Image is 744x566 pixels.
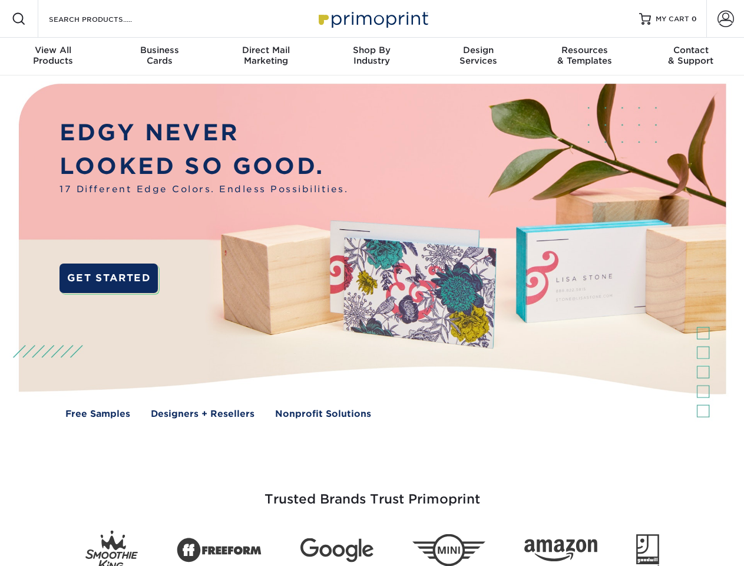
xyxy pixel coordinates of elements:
span: Design [425,45,531,55]
span: MY CART [656,14,689,24]
a: BusinessCards [106,38,212,75]
a: Nonprofit Solutions [275,407,371,421]
img: Goodwill [636,534,659,566]
span: Business [106,45,212,55]
a: GET STARTED [59,264,158,293]
a: Resources& Templates [531,38,637,75]
img: Google [300,538,373,562]
div: & Templates [531,45,637,66]
span: 17 Different Edge Colors. Endless Possibilities. [59,183,348,196]
a: Free Samples [65,407,130,421]
a: Designers + Resellers [151,407,254,421]
img: Amazon [524,539,597,562]
img: Primoprint [313,6,431,31]
div: Marketing [213,45,319,66]
a: DesignServices [425,38,531,75]
span: Shop By [319,45,425,55]
div: Services [425,45,531,66]
p: LOOKED SO GOOD. [59,150,348,183]
div: & Support [638,45,744,66]
span: Contact [638,45,744,55]
input: SEARCH PRODUCTS..... [48,12,163,26]
a: Shop ByIndustry [319,38,425,75]
span: 0 [692,15,697,23]
h3: Trusted Brands Trust Primoprint [28,463,717,521]
div: Cards [106,45,212,66]
span: Resources [531,45,637,55]
span: Direct Mail [213,45,319,55]
p: EDGY NEVER [59,116,348,150]
div: Industry [319,45,425,66]
a: Contact& Support [638,38,744,75]
a: Direct MailMarketing [213,38,319,75]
